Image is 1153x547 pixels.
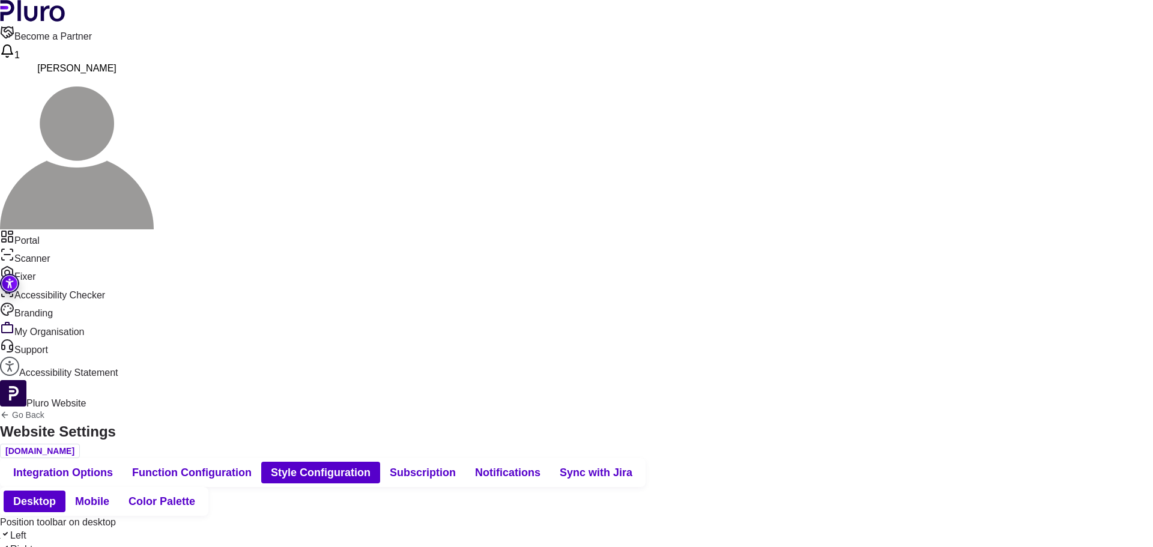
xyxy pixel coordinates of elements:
button: Integration Options [4,462,123,483]
span: Mobile [75,494,109,509]
button: Sync with Jira [550,462,642,483]
span: Sync with Jira [560,465,632,480]
span: Style Configuration [271,465,371,480]
span: 1 [14,50,20,60]
span: Function Configuration [132,465,252,480]
span: Color Palette [129,494,195,509]
span: Desktop [13,494,56,509]
button: Desktop [4,491,65,512]
span: Notifications [475,465,540,480]
span: Integration Options [13,465,113,480]
span: Subscription [390,465,456,480]
span: [PERSON_NAME] [37,63,117,73]
button: Mobile [65,491,119,512]
button: Notifications [465,462,550,483]
button: Function Configuration [123,462,261,483]
button: Color Palette [119,491,205,512]
button: Subscription [380,462,465,483]
button: Style Configuration [261,462,380,483]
